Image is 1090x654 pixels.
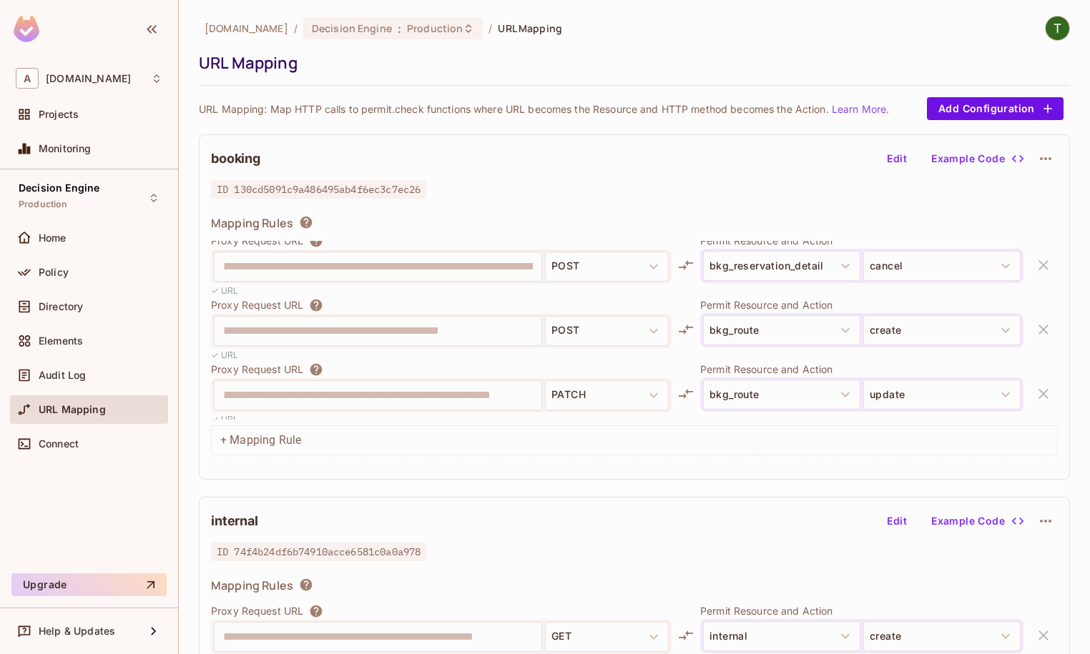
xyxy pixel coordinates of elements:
p: Proxy Request URL [211,604,303,618]
button: bkg_route [703,380,860,410]
span: ID 130cd5091c9a486495ab4f6ec3c7ec26 [211,180,426,199]
p: Permit Resource and Action [700,298,1023,312]
span: A [16,68,39,89]
p: Proxy Request URL [211,298,303,312]
button: POST [545,316,669,346]
p: ✓ URL [211,412,239,426]
span: Decision Engine [312,21,392,35]
li: / [294,21,298,35]
h2: internal [211,512,258,530]
span: Workspace: abclojistik.com [46,73,131,84]
p: Permit Resource and Action [700,234,1023,247]
p: Permit Resource and Action [700,362,1023,376]
button: Upgrade [11,573,167,596]
span: Home [39,232,67,244]
div: URL Mapping [199,52,1063,74]
button: internal [703,621,860,651]
button: PATCH [545,380,669,410]
img: Taha ÇEKEN [1046,16,1069,40]
button: bkg_reservation_detail [703,251,860,281]
span: ID 74f4b24df6b74910acce6581c0a0a978 [211,542,426,561]
span: Decision Engine [19,182,99,194]
div: + Mapping Rule [211,425,1058,455]
p: Permit Resource and Action [700,604,1023,618]
li: / [488,21,492,35]
img: SReyMgAAAABJRU5ErkJggg== [14,16,39,42]
button: update [863,380,1021,410]
span: Production [19,199,68,210]
button: create [863,315,1021,345]
span: Connect [39,438,79,450]
span: Audit Log [39,370,86,381]
button: POST [545,252,669,282]
button: Add Configuration [927,97,1064,120]
button: Example Code [925,510,1028,532]
p: ✓ URL [211,348,239,362]
button: Edit [874,510,920,532]
span: Production [407,21,463,35]
span: URL Mapping [39,404,106,415]
span: the active workspace [205,21,288,35]
button: GET [545,622,669,652]
span: Elements [39,335,83,347]
button: cancel [863,251,1021,281]
p: ✓ URL [211,284,239,297]
span: : [397,23,402,34]
span: Projects [39,109,79,120]
a: Learn More. [832,103,889,115]
button: Example Code [925,147,1028,170]
h2: booking [211,150,260,167]
p: Proxy Request URL [211,234,303,248]
span: URL Mapping [498,21,561,35]
p: URL Mapping: Map HTTP calls to permit.check functions where URL becomes the Resource and HTTP met... [199,102,889,116]
span: Directory [39,301,83,312]
p: Proxy Request URL [211,362,303,377]
span: Mapping Rules [211,215,293,231]
button: bkg_route [703,315,860,345]
span: Policy [39,267,69,278]
span: Monitoring [39,143,92,154]
span: Help & Updates [39,625,115,637]
button: Edit [874,147,920,170]
span: Mapping Rules [211,578,293,593]
button: create [863,621,1021,651]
